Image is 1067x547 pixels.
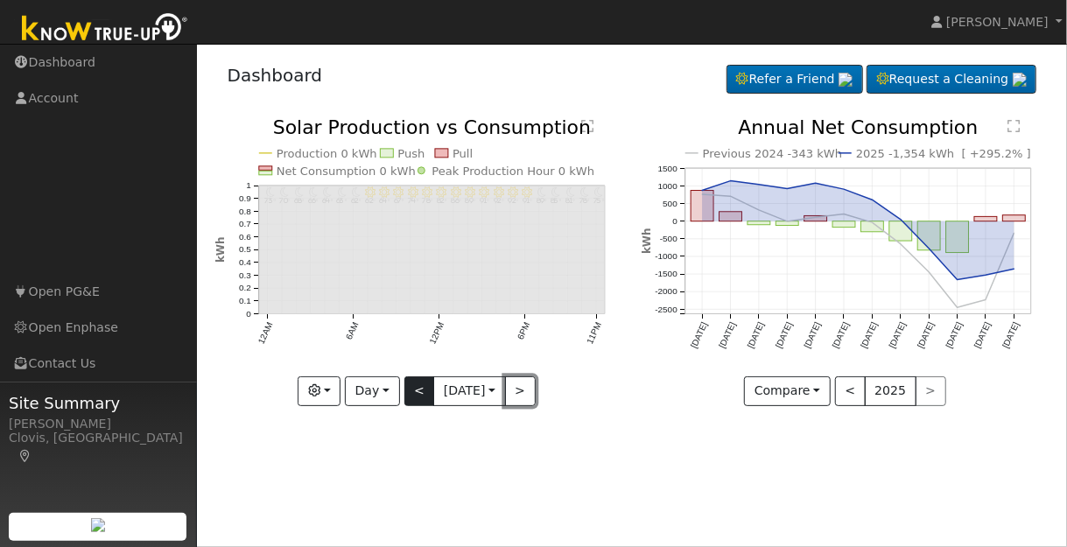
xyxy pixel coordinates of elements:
text: Pull [453,147,473,160]
text: [DATE] [944,321,965,350]
text: Production 0 kWh [277,147,377,160]
circle: onclick="" [728,195,732,199]
circle: onclick="" [757,183,761,186]
text: [DATE] [888,321,908,350]
button: Compare [744,376,831,406]
circle: onclick="" [814,182,818,186]
text: 11PM [586,321,604,346]
text: -2500 [655,305,677,314]
a: Refer a Friend [727,65,863,95]
text: Peak Production Hour 0 kWh [432,165,594,178]
text: -1500 [655,270,677,279]
rect: onclick="" [975,217,998,221]
text: kWh [641,228,653,255]
text: [DATE] [1001,321,1021,350]
circle: onclick="" [785,220,789,223]
text: 0 [672,216,677,226]
rect: onclick="" [946,221,969,253]
a: Dashboard [228,65,323,86]
circle: onclick="" [814,216,818,220]
rect: onclick="" [776,221,798,226]
rect: onclick="" [748,221,770,225]
text: 12PM [428,321,446,346]
circle: onclick="" [899,242,902,246]
rect: onclick="" [918,221,941,250]
rect: onclick="" [691,191,713,221]
img: retrieve [91,518,105,532]
text: Net Consumption 0 kWh [277,165,416,178]
text: 500 [663,199,677,208]
text: Previous 2024 -343 kWh [703,147,843,160]
div: Clovis, [GEOGRAPHIC_DATA] [9,429,187,466]
span: [PERSON_NAME] [946,15,1049,29]
rect: onclick="" [832,221,855,228]
text: 6PM [516,321,532,341]
circle: onclick="" [928,247,931,250]
circle: onclick="" [985,298,988,302]
text: Push [397,147,425,160]
span: Site Summary [9,391,187,415]
text: 6AM [344,321,361,341]
text: 0.7 [239,220,251,229]
text: kWh [214,237,227,263]
img: retrieve [839,73,853,87]
text: [DATE] [717,321,737,350]
text: 0.5 [239,245,251,255]
text: 0 [246,309,251,319]
rect: onclick="" [719,212,741,221]
img: retrieve [1013,73,1027,87]
text: 0.4 [239,258,251,268]
circle: onclick="" [1013,232,1016,235]
rect: onclick="" [804,216,827,221]
circle: onclick="" [757,208,761,212]
circle: onclick="" [956,306,959,310]
text: -500 [660,235,677,244]
circle: onclick="" [899,218,902,221]
rect: onclick="" [889,221,912,241]
div: [PERSON_NAME] [9,415,187,433]
button: < [404,376,435,406]
text: 12AM [256,321,274,346]
button: < [835,376,866,406]
text: [DATE] [802,321,822,350]
text: 1500 [657,164,677,173]
text: [DATE] [774,321,794,350]
rect: onclick="" [1003,215,1026,221]
circle: onclick="" [728,179,732,183]
circle: onclick="" [928,270,931,274]
circle: onclick="" [700,189,704,193]
text: [DATE] [746,321,766,350]
text:  [1007,119,1020,133]
text: 0.1 [239,297,251,306]
text: [DATE] [689,321,709,350]
text: [DATE] [859,321,879,350]
text: 0.6 [239,232,251,242]
a: Request a Cleaning [867,65,1036,95]
text: -1000 [655,252,677,262]
circle: onclick="" [842,213,846,216]
text: 0.9 [239,193,251,203]
circle: onclick="" [956,278,959,282]
text: [DATE] [831,321,851,350]
text: [DATE] [972,321,993,350]
button: > [505,376,536,406]
circle: onclick="" [1013,268,1016,271]
circle: onclick="" [871,199,874,202]
text: 0.3 [239,270,251,280]
img: Know True-Up [13,10,197,49]
a: Map [18,449,33,463]
circle: onclick="" [985,274,988,277]
button: [DATE] [433,376,505,406]
text: Solar Production vs Consumption [272,116,591,138]
text: [DATE] [916,321,936,350]
text: 2025 -1,354 kWh [ +295.2% ] [856,147,1031,160]
text: 0.2 [239,284,251,293]
text:  [581,119,593,133]
text: -2000 [655,287,677,297]
circle: onclick="" [700,193,704,196]
circle: onclick="" [785,187,789,191]
circle: onclick="" [842,188,846,192]
button: 2025 [865,376,916,406]
circle: onclick="" [871,221,874,225]
text: 1000 [657,181,677,191]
